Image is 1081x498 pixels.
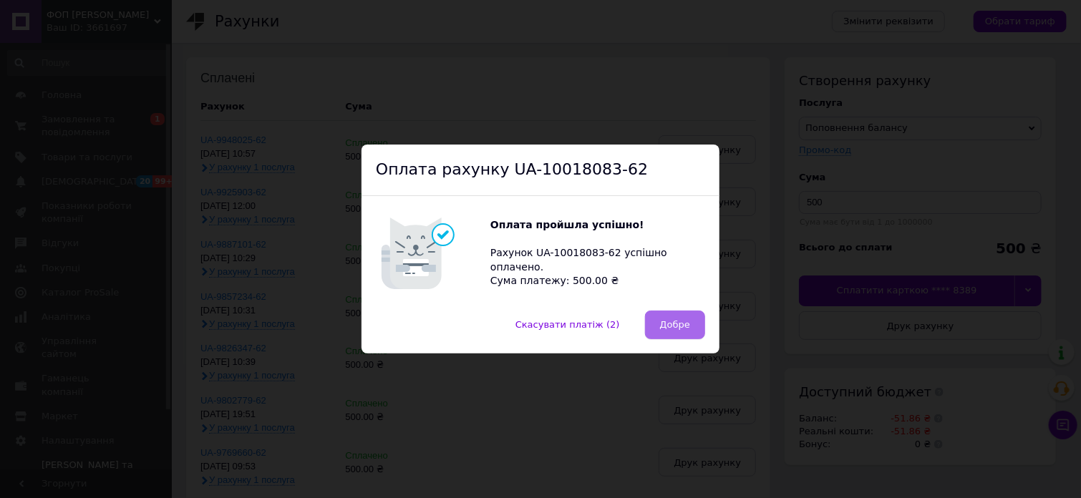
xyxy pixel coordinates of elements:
span: Добре [660,319,690,330]
div: Рахунок UA-10018083-62 успішно оплачено. Сума платежу: 500.00 ₴ [490,218,705,288]
div: Оплата рахунку UA-10018083-62 [362,145,719,196]
span: Скасувати платіж (2) [515,319,620,330]
b: Оплата пройшла успішно! [490,219,644,230]
button: Добре [645,311,705,339]
button: Скасувати платіж (2) [500,311,635,339]
img: Котик говорить Оплата пройшла успішно! [376,210,490,296]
